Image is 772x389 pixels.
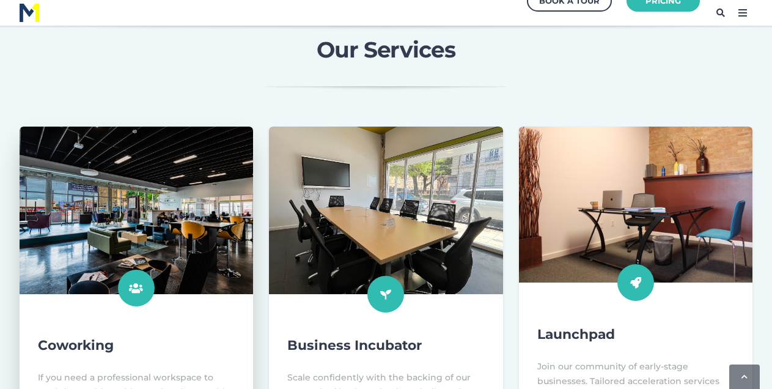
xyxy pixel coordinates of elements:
[537,325,735,344] h4: Launchpad
[269,127,503,294] img: MileOne meeting room conference room
[287,336,485,355] h4: Business Incubator
[519,127,753,283] img: MileOne office photo
[38,336,235,355] h4: Coworking
[68,38,704,62] h2: Our Services
[7,118,265,302] img: MileOne coworking space
[20,4,39,22] img: M1 Logo - Blue Letters - for Light Backgrounds-2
